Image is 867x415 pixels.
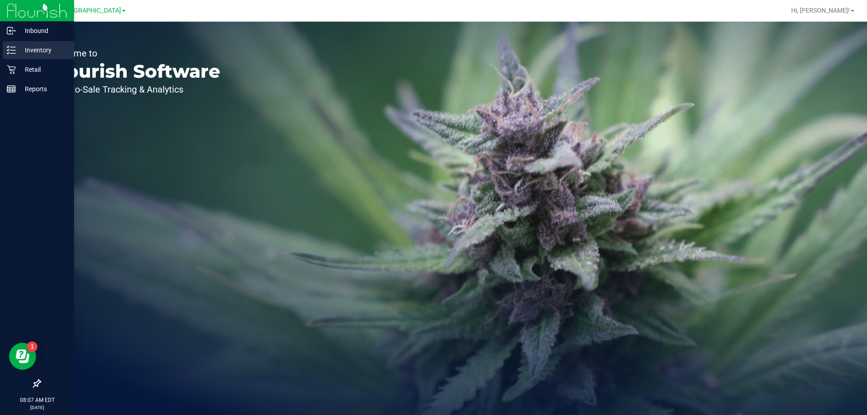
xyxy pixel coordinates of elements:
[16,25,70,36] p: Inbound
[49,62,220,80] p: Flourish Software
[7,46,16,55] inline-svg: Inventory
[4,404,70,411] p: [DATE]
[27,341,37,352] iframe: Resource center unread badge
[791,7,850,14] span: Hi, [PERSON_NAME]!
[16,45,70,56] p: Inventory
[4,396,70,404] p: 08:07 AM EDT
[16,64,70,75] p: Retail
[7,84,16,93] inline-svg: Reports
[7,26,16,35] inline-svg: Inbound
[16,84,70,94] p: Reports
[59,7,121,14] span: [GEOGRAPHIC_DATA]
[7,65,16,74] inline-svg: Retail
[9,343,36,370] iframe: Resource center
[49,85,220,94] p: Seed-to-Sale Tracking & Analytics
[49,49,220,58] p: Welcome to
